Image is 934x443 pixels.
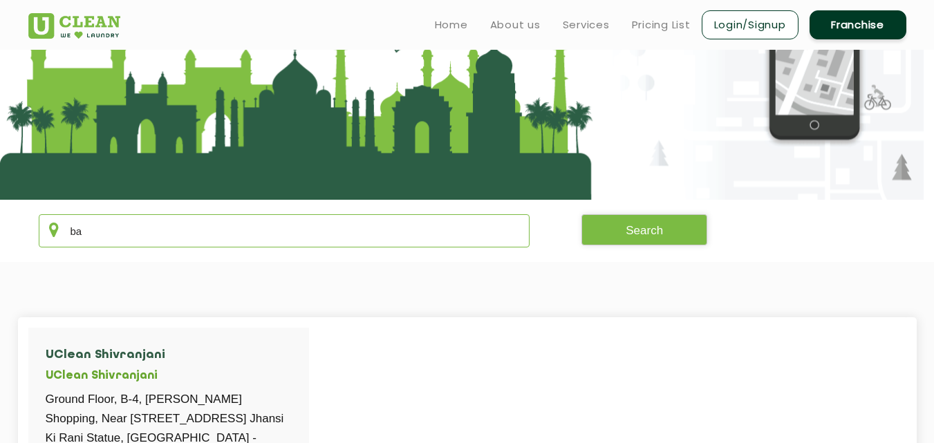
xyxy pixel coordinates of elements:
img: UClean Laundry and Dry Cleaning [28,13,120,39]
a: About us [490,17,541,33]
h4: UClean Shivranjani [46,348,292,362]
a: Pricing List [632,17,691,33]
h5: UClean Shivranjani [46,370,292,383]
a: Franchise [810,10,906,39]
a: Home [435,17,468,33]
input: Enter city/area/pin Code [39,214,530,247]
a: Login/Signup [702,10,798,39]
a: Services [563,17,610,33]
button: Search [581,214,707,245]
